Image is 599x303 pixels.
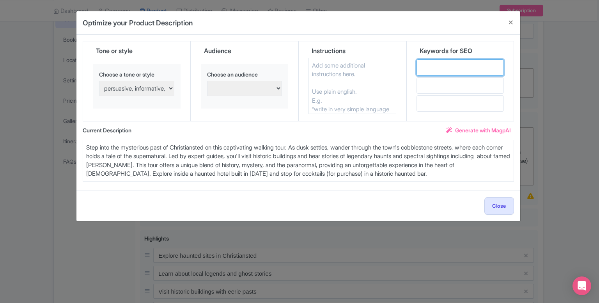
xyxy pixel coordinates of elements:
span: Generate with MagpAI [455,126,511,134]
button: Close [484,197,514,215]
div: Open Intercom Messenger [572,276,591,295]
a: Generate with MagpAI [446,126,511,137]
h4: Optimize your Product Description [83,18,193,28]
textarea: Step into the mysterious past of Christiansted on this captivating walking tour. As dusk settles,... [83,140,514,182]
h5: Audience [204,48,231,55]
button: Close [502,11,520,34]
label: Current Description [83,126,131,134]
h5: Keywords for SEO [420,48,472,55]
h5: Instructions [312,48,346,55]
label: Choose a tone or style [99,70,174,78]
h5: Tone or style [96,48,133,55]
label: Choose an audience [207,70,282,78]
